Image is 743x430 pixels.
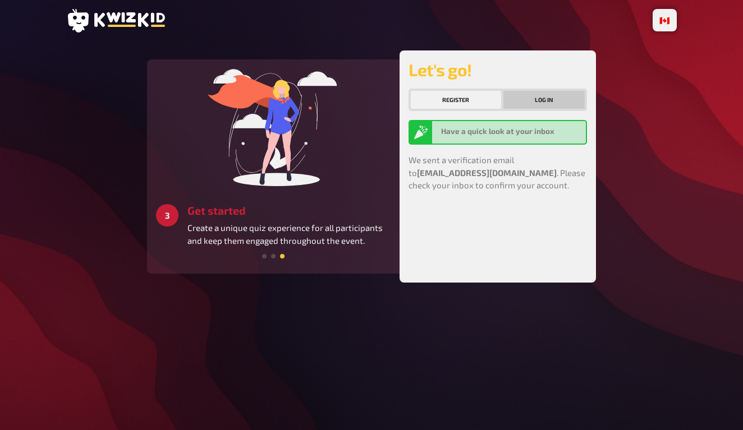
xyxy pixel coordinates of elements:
[503,91,585,109] button: Log in
[655,11,675,29] li: 🇨🇦
[156,204,178,226] div: 3
[417,168,557,178] strong: [EMAIL_ADDRESS][DOMAIN_NAME]
[189,68,357,186] img: start
[187,221,391,247] p: Create a unique quiz experience for all participants and keep them engaged throughout the event.
[409,59,587,80] h2: Let's go!
[411,91,501,109] button: Register
[409,154,587,192] p: We sent a verification email to . Please check your inbox to confirm your account.
[187,204,391,217] h3: Get started
[441,127,554,136] b: Have a quick look at your inbox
